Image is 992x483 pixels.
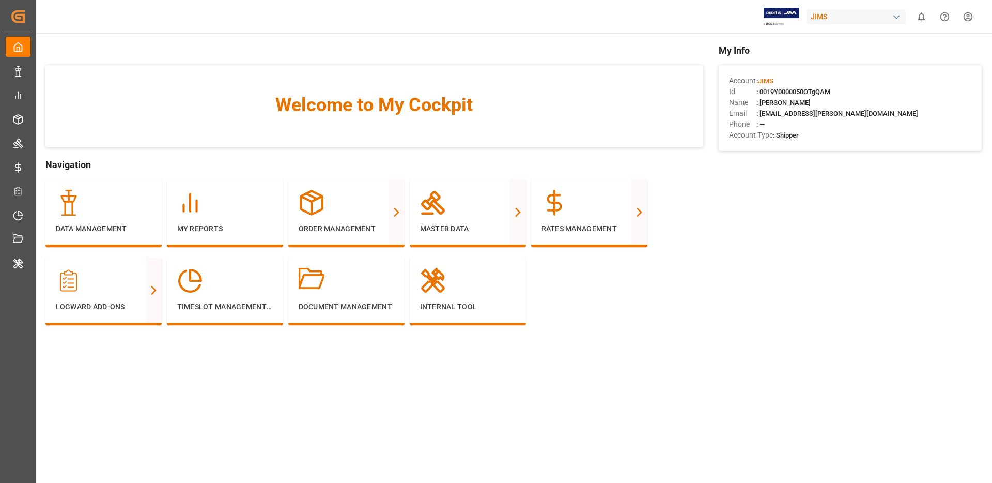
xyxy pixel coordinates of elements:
[729,130,773,141] span: Account Type
[729,97,756,108] span: Name
[756,110,918,117] span: : [EMAIL_ADDRESS][PERSON_NAME][DOMAIN_NAME]
[719,43,982,57] span: My Info
[807,7,910,26] button: JIMS
[420,223,516,234] p: Master Data
[764,8,799,26] img: Exertis%20JAM%20-%20Email%20Logo.jpg_1722504956.jpg
[56,223,151,234] p: Data Management
[756,88,830,96] span: : 0019Y0000050OTgQAM
[773,131,799,139] span: : Shipper
[756,77,773,85] span: :
[910,5,933,28] button: show 0 new notifications
[756,120,765,128] span: : —
[45,158,703,172] span: Navigation
[299,223,394,234] p: Order Management
[756,99,811,107] span: : [PERSON_NAME]
[541,223,637,234] p: Rates Management
[729,108,756,119] span: Email
[177,223,273,234] p: My Reports
[807,9,906,24] div: JIMS
[66,91,683,119] span: Welcome to My Cockpit
[933,5,956,28] button: Help Center
[729,119,756,130] span: Phone
[299,301,394,312] p: Document Management
[758,77,773,85] span: JIMS
[729,76,756,86] span: Account
[420,301,516,312] p: Internal Tool
[56,301,151,312] p: Logward Add-ons
[177,301,273,312] p: Timeslot Management V2
[729,86,756,97] span: Id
